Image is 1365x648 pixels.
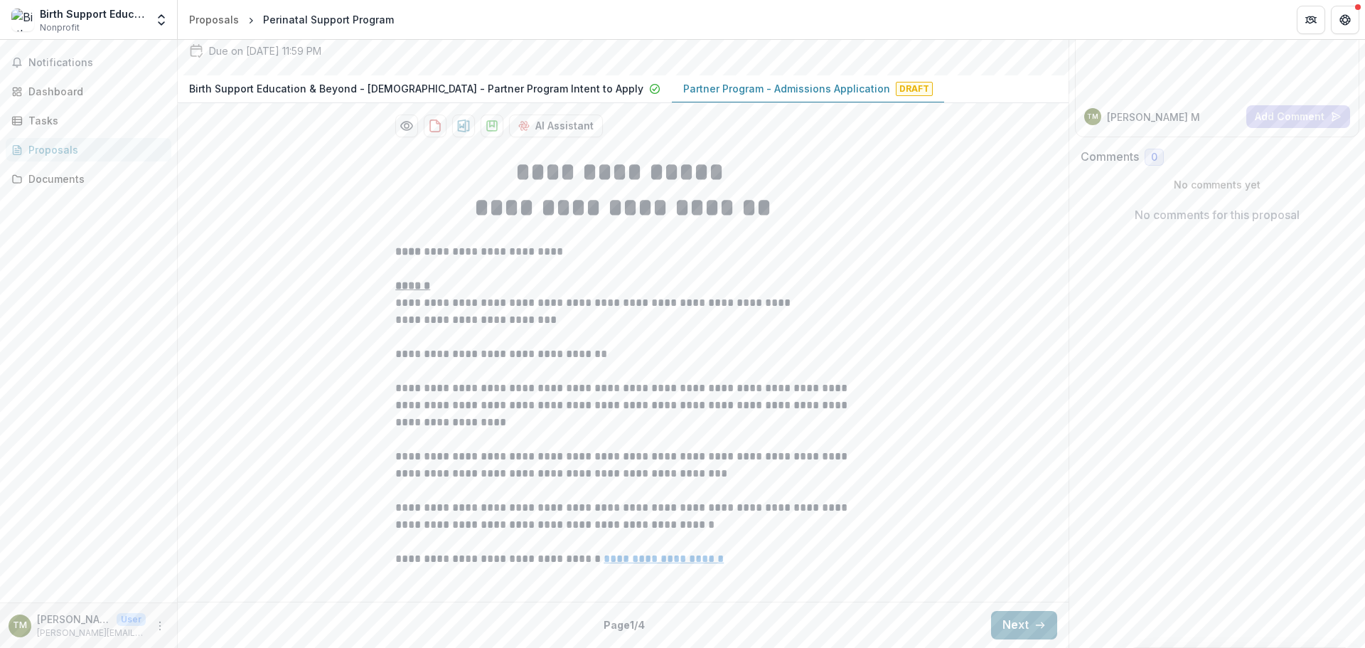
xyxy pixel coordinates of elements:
[1331,6,1359,34] button: Get Help
[263,12,394,27] div: Perinatal Support Program
[896,82,933,96] span: Draft
[28,142,160,157] div: Proposals
[1087,113,1098,120] div: Traci McComiskey
[509,115,603,137] button: AI Assistant
[6,109,171,132] a: Tasks
[1246,105,1350,128] button: Add Comment
[183,9,245,30] a: Proposals
[151,6,171,34] button: Open entity switcher
[40,21,80,34] span: Nonprofit
[37,612,111,627] p: [PERSON_NAME]
[395,115,418,137] button: Preview 996f83ee-355f-41ba-9509-aab7cc5c403a-1.pdf
[1107,110,1200,124] p: [PERSON_NAME] M
[6,80,171,103] a: Dashboard
[28,171,160,186] div: Documents
[37,627,146,639] p: [PERSON_NAME][EMAIL_ADDRESS][PERSON_NAME][DOMAIN_NAME]
[1297,6,1325,34] button: Partners
[424,115,446,137] button: download-proposal
[209,43,321,58] p: Due on [DATE] 11:59 PM
[6,138,171,161] a: Proposals
[189,12,239,27] div: Proposals
[6,167,171,191] a: Documents
[28,57,166,69] span: Notifications
[991,611,1057,639] button: Next
[151,617,168,634] button: More
[1151,152,1157,164] span: 0
[452,115,475,137] button: download-proposal
[117,613,146,626] p: User
[1135,206,1300,223] p: No comments for this proposal
[13,621,27,630] div: Traci McComiskey
[604,617,645,632] p: Page 1 / 4
[28,113,160,128] div: Tasks
[683,81,890,96] p: Partner Program - Admissions Application
[183,9,400,30] nav: breadcrumb
[28,84,160,99] div: Dashboard
[40,6,146,21] div: Birth Support Education & Beyond
[11,9,34,31] img: Birth Support Education & Beyond
[1081,150,1139,164] h2: Comments
[189,81,643,96] p: Birth Support Education & Beyond - [DEMOGRAPHIC_DATA] - Partner Program Intent to Apply
[1081,177,1354,192] p: No comments yet
[6,51,171,74] button: Notifications
[481,115,503,137] button: download-proposal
